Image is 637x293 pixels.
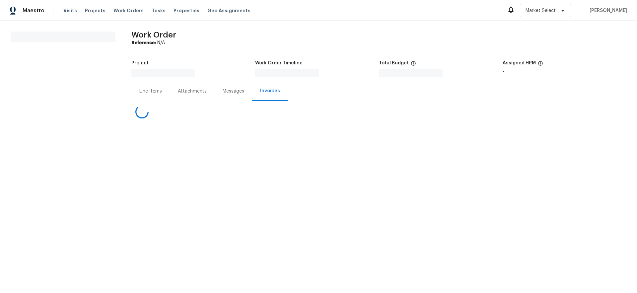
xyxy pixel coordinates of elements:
div: Messages [223,88,244,95]
span: The total cost of line items that have been proposed by Opendoor. This sum includes line items th... [411,61,416,69]
span: Market Select [526,7,556,14]
h5: Work Order Timeline [255,61,303,65]
h5: Total Budget [379,61,409,65]
span: The hpm assigned to this work order. [538,61,543,69]
span: [PERSON_NAME] [587,7,627,14]
span: Projects [85,7,106,14]
div: Attachments [178,88,207,95]
div: Line Items [139,88,162,95]
span: Work Order [131,31,176,39]
span: Work Orders [113,7,144,14]
span: Geo Assignments [207,7,250,14]
h5: Assigned HPM [503,61,536,65]
span: Tasks [152,8,166,13]
span: Properties [174,7,199,14]
div: - [503,69,626,74]
h5: Project [131,61,149,65]
b: Reference: [131,40,156,45]
span: Visits [63,7,77,14]
span: Maestro [23,7,44,14]
div: Invoices [260,88,280,94]
div: N/A [131,39,626,46]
